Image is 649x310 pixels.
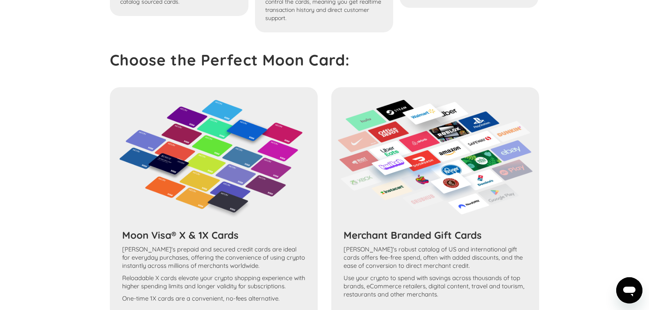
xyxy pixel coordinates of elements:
h3: Merchant Branded Gift Cards [344,229,527,241]
p: Use your crypto to spend with savings across thousands of top brands, eCommerce retailers, digita... [344,274,527,299]
p: [PERSON_NAME]'s robust catalog of US and international gift cards offers fee-free spend, often wi... [344,245,527,270]
strong: Choose the Perfect Moon Card: [110,50,350,69]
iframe: Button to launch messaging window [616,277,642,303]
